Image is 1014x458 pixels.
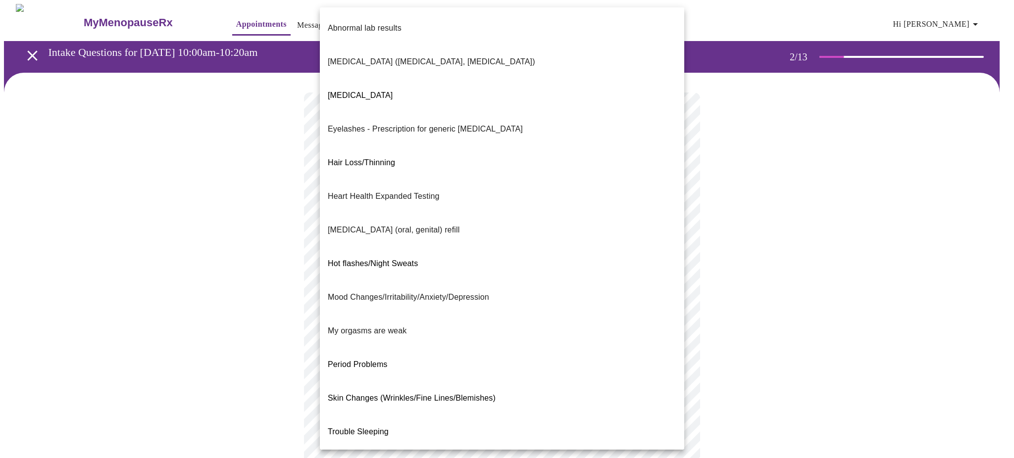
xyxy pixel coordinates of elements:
[328,226,459,234] span: [MEDICAL_DATA] (oral, genital) refill
[328,360,388,368] span: Period Problems
[328,427,389,436] span: Trouble Sleeping
[328,291,489,303] p: Mood Changes/Irritability/Anxiety/Depression
[328,24,402,32] span: Abnormal lab results
[328,326,406,335] span: My orgasms are weak
[328,57,535,66] span: [MEDICAL_DATA] ([MEDICAL_DATA], [MEDICAL_DATA])
[328,394,496,402] span: Skin Changes (Wrinkles/Fine Lines/Blemishes)
[328,123,523,135] p: Eyelashes - Prescription for generic [MEDICAL_DATA]
[328,158,395,167] span: Hair Loss/Thinning
[328,91,393,99] span: [MEDICAL_DATA]
[328,259,418,268] span: Hot flashes/Night Sweats
[328,190,440,202] p: Heart Health Expanded Testing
